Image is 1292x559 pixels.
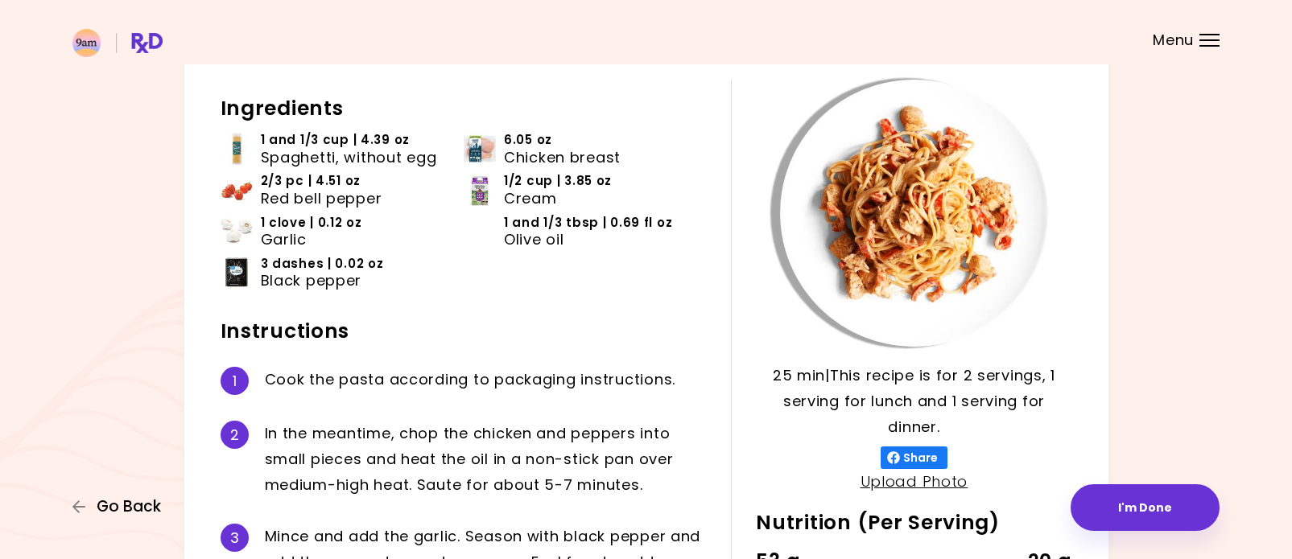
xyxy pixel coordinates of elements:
h2: Ingredients [221,96,708,121]
span: 1 and 1/3 tbsp | 0.69 fl oz [504,214,672,232]
button: I'm Done [1071,484,1220,531]
span: Cream [504,190,557,208]
a: Upload Photo [861,471,968,491]
span: 6.05 oz [504,131,552,149]
div: C o o k t h e p a s t a a c c o r d i n g t o p a c k a g i n g i n s t r u c t i o n s . [265,367,708,395]
p: 25 min | This recipe is for 2 servings, 1 serving for lunch and 1 serving for dinner. [756,363,1071,440]
h2: Instructions [221,319,708,344]
span: Go Back [97,498,161,516]
span: 1 and 1/3 cup | 4.39 oz [261,131,411,149]
span: 2/3 pc | 4.51 oz [261,172,361,190]
div: I n t h e m e a n t i m e , c h o p t h e c h i c k e n a n d p e p p e r s i n t o s m a l l p i... [265,421,708,498]
span: Olive oil [504,231,563,249]
img: RxDiet [72,29,163,57]
span: Red bell pepper [261,190,382,208]
span: Garlic [261,231,307,249]
span: Menu [1153,33,1194,47]
button: Share [881,446,947,469]
span: 3 dashes | 0.02 oz [261,255,384,273]
div: 2 [221,421,249,449]
span: Spaghetti, without egg [261,149,437,166]
div: 3 [221,524,249,552]
button: Go Back [72,498,169,516]
span: 1/2 cup | 3.85 oz [504,172,612,190]
span: Share [900,451,941,464]
h2: Nutrition (Per Serving) [756,510,1071,536]
span: Chicken breast [504,149,621,166]
span: Black pepper [261,272,362,290]
div: 1 [221,367,249,395]
span: 1 clove | 0.12 oz [261,214,362,232]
